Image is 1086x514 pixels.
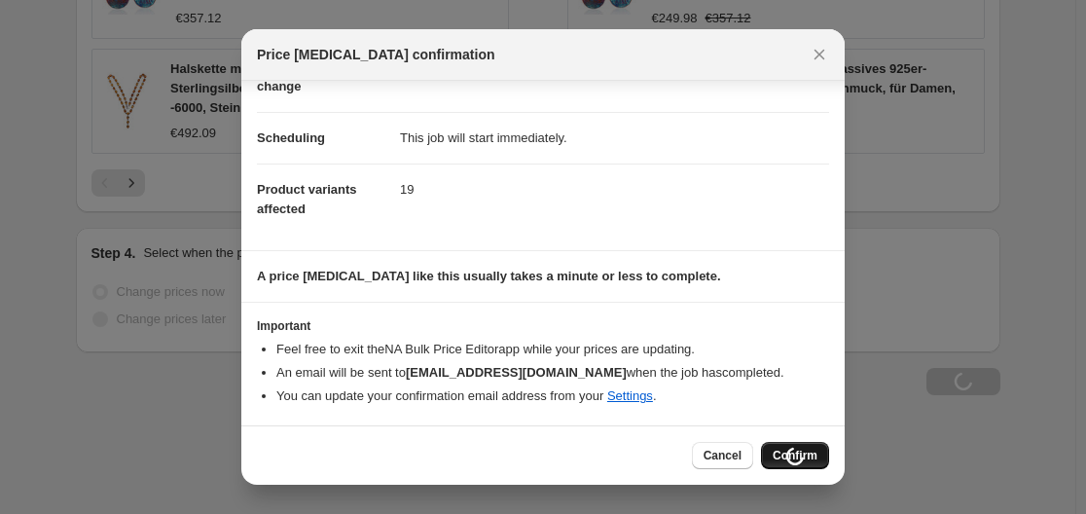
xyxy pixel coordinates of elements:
dd: This job will start immediately. [400,112,829,164]
b: A price [MEDICAL_DATA] like this usually takes a minute or less to complete. [257,269,721,283]
span: Scheduling [257,130,325,145]
button: Cancel [692,442,753,469]
b: [EMAIL_ADDRESS][DOMAIN_NAME] [406,365,627,380]
h3: Important [257,318,829,334]
li: An email will be sent to when the job has completed . [276,363,829,383]
li: Feel free to exit the NA Bulk Price Editor app while your prices are updating. [276,340,829,359]
span: Cancel [704,448,742,463]
span: Product variants affected [257,182,357,216]
li: You can update your confirmation email address from your . [276,386,829,406]
span: Price [MEDICAL_DATA] confirmation [257,45,495,64]
a: Settings [607,388,653,403]
dd: 19 [400,164,829,215]
button: Close [806,41,833,68]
